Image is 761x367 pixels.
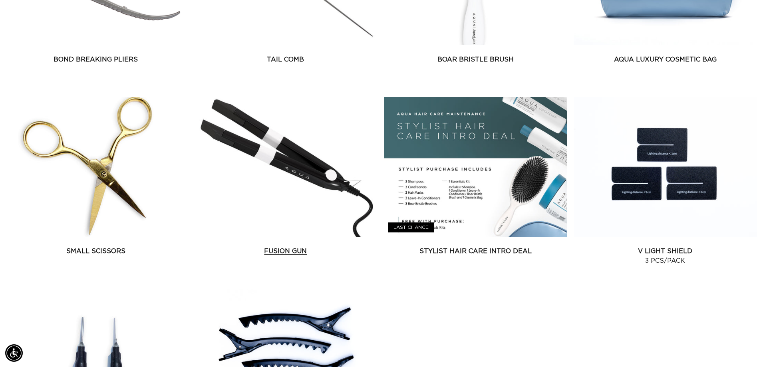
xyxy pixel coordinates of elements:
[721,329,761,367] iframe: Chat Widget
[574,55,757,64] a: AQUA Luxury Cosmetic Bag
[4,55,187,64] a: Bond Breaking Pliers
[384,55,567,64] a: Boar Bristle Brush
[194,55,377,64] a: Tail Comb
[384,246,567,256] a: Stylist Hair Care Intro Deal
[194,246,377,256] a: Fusion Gun
[5,344,23,362] div: Accessibility Menu
[574,246,757,266] a: V Light Shield 3 pcs/pack
[4,246,187,256] a: Small Scissors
